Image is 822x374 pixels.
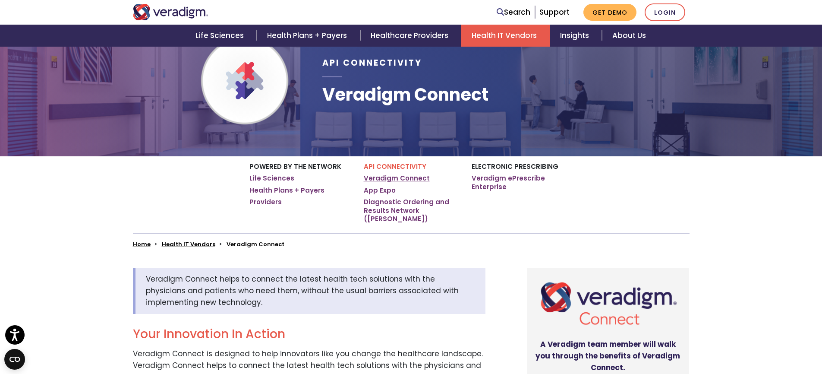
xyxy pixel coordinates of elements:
a: Diagnostic Ordering and Results Network ([PERSON_NAME]) [364,198,459,223]
a: Home [133,240,151,248]
h2: Your Innovation In Action [133,327,485,342]
img: Veradigm Connect [534,275,683,332]
a: About Us [602,25,656,47]
a: Veradigm Connect [364,174,430,183]
a: Get Demo [583,4,636,21]
a: Providers [249,198,282,206]
a: Life Sciences [185,25,257,47]
a: Life Sciences [249,174,294,183]
a: Healthcare Providers [360,25,461,47]
a: Veradigm ePrescribe Enterprise [472,174,573,191]
a: Login [645,3,685,21]
strong: A Veradigm team member will walk you through the benefits of Veradigm Connect. [535,339,680,373]
a: Search [497,6,530,18]
span: API Connectivity [322,57,422,69]
a: Health Plans + Payers [257,25,360,47]
img: Veradigm logo [133,4,208,20]
a: Health IT Vendors [461,25,550,47]
a: App Expo [364,186,396,195]
a: Support [539,7,570,17]
button: Open CMP widget [4,349,25,370]
a: Insights [550,25,602,47]
span: Veradigm Connect helps to connect the latest health tech solutions with the physicians and patien... [146,274,459,307]
a: Health Plans + Payers [249,186,324,195]
h1: Veradigm Connect [322,84,488,105]
a: Health IT Vendors [162,240,215,248]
